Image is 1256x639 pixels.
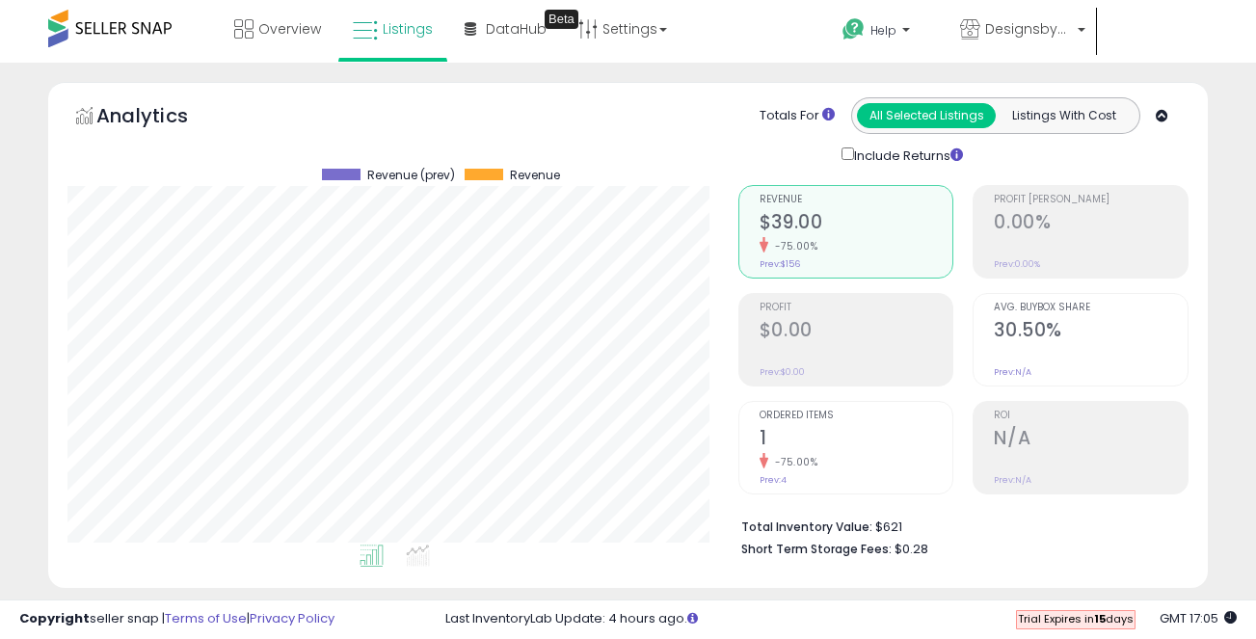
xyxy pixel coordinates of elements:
[768,239,818,253] small: -75.00%
[870,22,896,39] span: Help
[995,103,1134,128] button: Listings With Cost
[1160,609,1237,627] span: 2025-10-12 17:05 GMT
[19,609,90,627] strong: Copyright
[545,10,578,29] div: Tooltip anchor
[1094,611,1106,626] b: 15
[760,427,953,453] h2: 1
[760,195,953,205] span: Revenue
[760,366,805,378] small: Prev: $0.00
[486,19,547,39] span: DataHub
[741,541,892,557] b: Short Term Storage Fees:
[19,610,334,628] div: seller snap | |
[857,103,996,128] button: All Selected Listings
[741,514,1174,537] li: $621
[760,258,800,270] small: Prev: $156
[760,107,835,125] div: Totals For
[994,211,1188,237] h2: 0.00%
[895,540,928,558] span: $0.28
[760,303,953,313] span: Profit
[250,609,334,627] a: Privacy Policy
[994,319,1188,345] h2: 30.50%
[827,3,943,63] a: Help
[510,169,560,182] span: Revenue
[985,19,1072,39] span: DesignsbyAng
[760,411,953,421] span: Ordered Items
[258,19,321,39] span: Overview
[741,519,872,535] b: Total Inventory Value:
[96,102,226,134] h5: Analytics
[994,366,1031,378] small: Prev: N/A
[760,474,787,486] small: Prev: 4
[994,258,1040,270] small: Prev: 0.00%
[994,411,1188,421] span: ROI
[1018,611,1134,626] span: Trial Expires in days
[445,610,1237,628] div: Last InventoryLab Update: 4 hours ago.
[165,609,247,627] a: Terms of Use
[994,303,1188,313] span: Avg. Buybox Share
[994,195,1188,205] span: Profit [PERSON_NAME]
[827,144,986,166] div: Include Returns
[994,427,1188,453] h2: N/A
[367,169,455,182] span: Revenue (prev)
[760,319,953,345] h2: $0.00
[994,474,1031,486] small: Prev: N/A
[383,19,433,39] span: Listings
[842,17,866,41] i: Get Help
[760,211,953,237] h2: $39.00
[768,455,818,469] small: -75.00%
